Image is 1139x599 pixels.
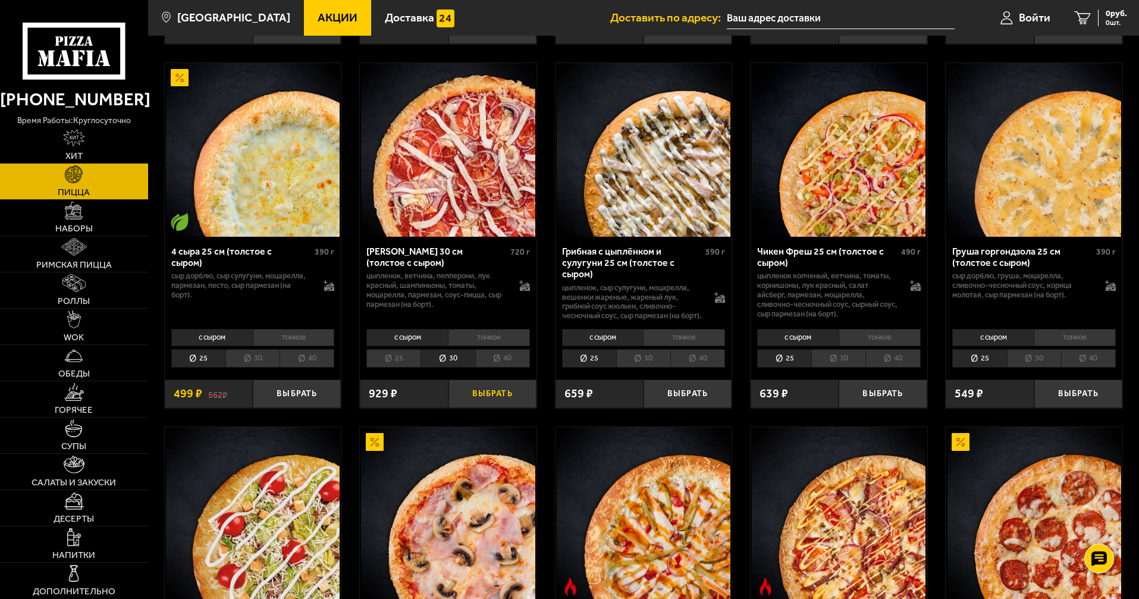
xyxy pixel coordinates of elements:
span: Доставить по адресу: [610,12,727,23]
li: 25 [562,349,616,368]
a: Петровская 30 см (толстое с сыром) [360,63,536,237]
span: 639 ₽ [760,388,788,400]
li: 40 [865,349,920,368]
span: Доставка [385,12,434,23]
span: Обеды [58,369,90,378]
span: 720 г [510,247,530,257]
div: Грибная с цыплёнком и сулугуни 25 см (толстое с сыром) [562,246,703,280]
span: Супы [61,442,86,451]
a: Груша горгондзола 25 см (толстое с сыром) [946,63,1122,237]
img: Чикен Фреш 25 см (толстое с сыром) [752,63,925,237]
span: 659 ₽ [564,388,593,400]
li: с сыром [366,329,448,346]
div: [PERSON_NAME] 30 см (толстое с сыром) [366,246,507,268]
span: Салаты и закуски [32,478,116,487]
p: цыпленок, сыр сулугуни, моцарелла, вешенки жареные, жареный лук, грибной соус Жюльен, сливочно-че... [562,283,703,321]
button: Выбрать [448,380,536,409]
span: WOK [64,333,84,342]
li: тонкое [448,329,530,346]
span: 549 ₽ [955,388,983,400]
img: Груша горгондзола 25 см (толстое с сыром) [947,63,1121,237]
div: Чикен Фреш 25 см (толстое с сыром) [757,246,898,268]
li: 30 [225,349,280,368]
s: 562 ₽ [208,388,227,400]
button: Выбрать [1034,380,1122,409]
span: Акции [318,12,357,23]
li: 25 [952,349,1006,368]
button: Выбрать [253,380,341,409]
span: 390 г [315,247,334,257]
div: Груша горгондзола 25 см (толстое с сыром) [952,246,1093,268]
button: Выбрать [839,380,927,409]
li: тонкое [643,329,725,346]
span: 0 шт. [1106,19,1127,26]
span: Десерты [54,515,94,523]
p: сыр дорблю, сыр сулугуни, моцарелла, пармезан, песто, сыр пармезан (на борт). [171,271,312,300]
li: 40 [1061,349,1116,368]
li: тонкое [253,329,335,346]
img: Грибная с цыплёнком и сулугуни 25 см (толстое с сыром) [557,63,730,237]
span: Хит [65,152,83,161]
span: 590 г [705,247,725,257]
div: 4 сыра 25 см (толстое с сыром) [171,246,312,268]
li: 40 [475,349,530,368]
a: Грибная с цыплёнком и сулугуни 25 см (толстое с сыром) [556,63,732,237]
img: Острое блюдо [561,578,579,595]
button: Выбрать [644,380,732,409]
img: Акционный [171,69,189,87]
p: цыпленок, ветчина, пепперони, лук красный, шампиньоны, томаты, моцарелла, пармезан, соус-пицца, с... [366,271,507,309]
img: 4 сыра 25 см (толстое с сыром) [166,63,340,237]
span: Войти [1019,12,1050,23]
span: Римская пицца [36,261,112,269]
li: 40 [280,349,334,368]
span: Горячее [55,406,93,415]
li: 30 [421,349,475,368]
a: АкционныйВегетарианское блюдо4 сыра 25 см (толстое с сыром) [165,63,341,237]
li: 25 [757,349,811,368]
span: 390 г [1096,247,1116,257]
span: 929 ₽ [369,388,397,400]
span: Напитки [52,551,95,560]
span: [GEOGRAPHIC_DATA] [177,12,290,23]
img: Острое блюдо [757,578,774,595]
span: 0 руб. [1106,10,1127,18]
li: 30 [1007,349,1061,368]
li: 25 [366,349,421,368]
input: Ваш адрес доставки [727,7,955,29]
li: с сыром [757,329,839,346]
li: тонкое [839,329,921,346]
span: Наборы [55,224,93,233]
span: 499 ₽ [174,388,202,400]
li: с сыром [171,329,253,346]
img: Акционный [952,433,969,451]
p: цыпленок копченый, ветчина, томаты, корнишоны, лук красный, салат айсберг, пармезан, моцарелла, с... [757,271,898,319]
p: сыр дорблю, груша, моцарелла, сливочно-чесночный соус, корица молотая, сыр пармезан (на борт). [952,271,1093,300]
img: Вегетарианское блюдо [171,213,189,231]
img: Петровская 30 см (толстое с сыром) [361,63,535,237]
img: Акционный [366,433,384,451]
li: 25 [171,349,225,368]
li: 30 [616,349,670,368]
a: Чикен Фреш 25 см (толстое с сыром) [751,63,927,237]
li: с сыром [952,329,1034,346]
span: 490 г [901,247,921,257]
img: 15daf4d41897b9f0e9f617042186c801.svg [437,10,454,27]
li: с сыром [562,329,644,346]
li: 40 [670,349,725,368]
span: Роллы [58,297,90,306]
span: Дополнительно [33,587,115,596]
li: 30 [811,349,865,368]
span: Пицца [58,188,90,197]
li: тонкое [1034,329,1116,346]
